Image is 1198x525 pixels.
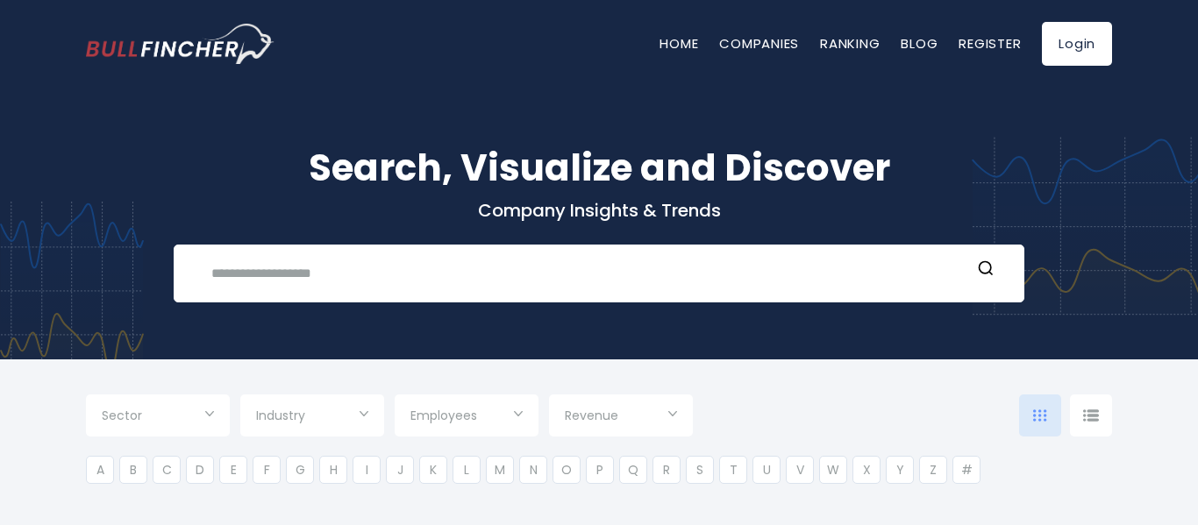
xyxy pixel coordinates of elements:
[319,456,347,484] li: H
[974,259,997,282] button: Search
[453,456,481,484] li: L
[719,456,747,484] li: T
[586,456,614,484] li: P
[86,24,275,64] img: bullfincher logo
[86,140,1112,195] h1: Search, Visualize and Discover
[486,456,514,484] li: M
[1033,409,1047,422] img: icon-comp-grid.svg
[253,456,281,484] li: F
[1083,409,1099,422] img: icon-comp-list-view.svg
[619,456,647,484] li: Q
[565,401,677,433] input: Selection
[410,408,477,423] span: Employees
[86,24,275,64] a: Go to homepage
[102,408,142,423] span: Sector
[919,456,947,484] li: Z
[553,456,581,484] li: O
[102,401,214,433] input: Selection
[752,456,781,484] li: U
[186,456,214,484] li: D
[565,408,618,423] span: Revenue
[1042,22,1112,66] a: Login
[786,456,814,484] li: V
[819,456,847,484] li: W
[820,34,880,53] a: Ranking
[86,456,114,484] li: A
[959,34,1021,53] a: Register
[901,34,938,53] a: Blog
[410,401,523,433] input: Selection
[886,456,914,484] li: Y
[119,456,147,484] li: B
[660,34,698,53] a: Home
[686,456,714,484] li: S
[952,456,981,484] li: #
[153,456,181,484] li: C
[286,456,314,484] li: G
[519,456,547,484] li: N
[256,408,305,423] span: Industry
[86,199,1112,222] p: Company Insights & Trends
[419,456,447,484] li: K
[852,456,881,484] li: X
[719,34,799,53] a: Companies
[652,456,681,484] li: R
[219,456,247,484] li: E
[353,456,381,484] li: I
[256,401,368,433] input: Selection
[386,456,414,484] li: J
